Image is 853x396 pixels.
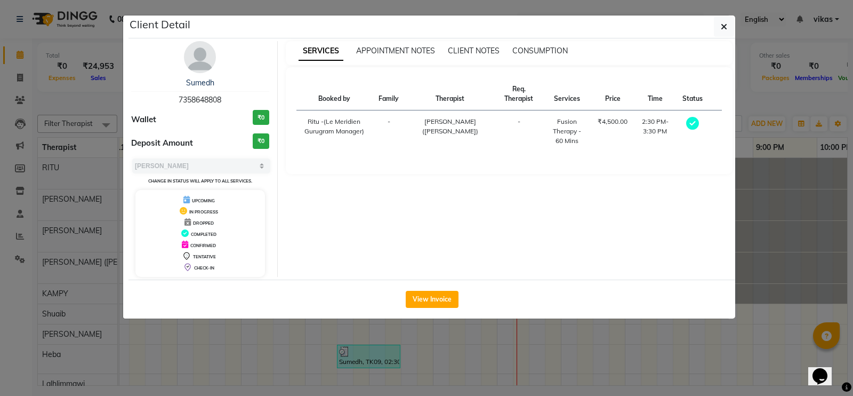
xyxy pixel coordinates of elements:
a: Sumedh [186,78,214,88]
h3: ₹0 [253,110,269,125]
td: Ritu -(Le Meridien Gurugram Manager) [296,110,373,153]
span: CONSUMPTION [512,46,568,56]
th: Services [543,78,592,110]
small: Change in status will apply to all services. [148,178,252,184]
td: - [372,110,405,153]
th: Time [634,78,676,110]
span: Wallet [131,114,156,126]
span: SERVICES [299,42,343,61]
span: CLIENT NOTES [448,46,500,56]
span: [PERSON_NAME] ([PERSON_NAME]) [422,117,478,135]
span: DROPPED [193,220,214,226]
span: 7358648808 [179,95,221,105]
td: - [495,110,543,153]
span: CONFIRMED [190,243,216,248]
h3: ₹0 [253,133,269,149]
button: View Invoice [406,291,458,308]
span: CHECK-IN [194,265,214,271]
th: Booked by [296,78,373,110]
div: ₹4,500.00 [598,117,627,126]
iframe: chat widget [808,353,842,385]
span: UPCOMING [192,198,215,203]
img: avatar [184,41,216,73]
th: Status [676,78,709,110]
span: TENTATIVE [193,254,216,259]
span: IN PROGRESS [189,209,218,215]
span: COMPLETED [191,232,216,237]
span: APPOINTMENT NOTES [356,46,435,56]
th: Family [372,78,405,110]
span: Deposit Amount [131,137,193,149]
div: Fusion Therapy - 60 Mins [549,117,585,146]
th: Therapist [405,78,495,110]
h5: Client Detail [130,17,190,33]
td: 2:30 PM-3:30 PM [634,110,676,153]
th: Req. Therapist [495,78,543,110]
th: Price [591,78,634,110]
